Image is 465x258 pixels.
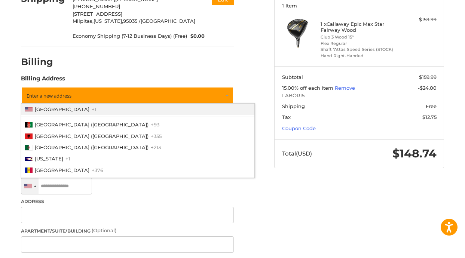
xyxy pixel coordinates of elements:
[321,46,396,53] li: Shaft *Attas Speed Series (STOCK)
[282,92,437,99] span: LABOR15
[151,133,162,139] span: +355
[422,114,437,120] span: $12.75
[418,85,437,91] span: -$24.00
[73,11,122,17] span: [STREET_ADDRESS]
[92,106,97,112] span: +1
[35,156,63,162] span: [US_STATE]
[321,53,396,59] li: Hand Right-Handed
[321,21,396,33] h4: 1 x Callaway Epic Max Star Fairway Wood
[282,150,312,157] span: Total (USD)
[187,33,205,40] span: $0.00
[21,56,65,68] h2: Billing
[282,3,437,9] h3: 1 Item
[403,238,465,258] iframe: Google Customer Reviews
[35,133,149,139] span: [GEOGRAPHIC_DATA] ([GEOGRAPHIC_DATA])
[321,40,396,47] li: Flex Regular
[392,147,437,160] span: $148.74
[282,85,335,91] span: 15.00% off each item
[21,87,234,105] a: Enter or select a different address
[21,178,39,194] div: United States: +1
[73,18,94,24] span: Milpitas,
[21,103,255,178] ul: List of countries
[73,3,120,9] span: [PHONE_NUMBER]
[335,85,355,91] a: Remove
[35,122,149,128] span: [GEOGRAPHIC_DATA] (‫[GEOGRAPHIC_DATA]‬‎)
[282,74,303,80] span: Subtotal
[282,114,291,120] span: Tax
[73,33,187,40] span: Economy Shipping (7-12 Business Days) (Free)
[321,34,396,40] li: Club 3 Wood 15°
[27,92,71,99] span: Enter a new address
[123,18,141,24] span: 95035 /
[35,144,149,150] span: [GEOGRAPHIC_DATA] (‫[GEOGRAPHIC_DATA]‬‎)
[21,198,234,205] label: Address
[151,122,159,128] span: +93
[21,74,65,86] legend: Billing Address
[35,106,89,112] span: [GEOGRAPHIC_DATA]
[282,125,316,131] a: Coupon Code
[92,167,103,173] span: +376
[21,227,234,234] label: Apartment/Suite/Building
[426,103,437,109] span: Free
[94,18,123,24] span: [US_STATE],
[35,167,89,173] span: [GEOGRAPHIC_DATA]
[282,103,305,109] span: Shipping
[65,156,70,162] span: +1
[419,74,437,80] span: $159.99
[141,18,195,24] span: [GEOGRAPHIC_DATA]
[398,16,436,24] div: $159.99
[92,227,116,233] small: (Optional)
[151,144,161,150] span: +213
